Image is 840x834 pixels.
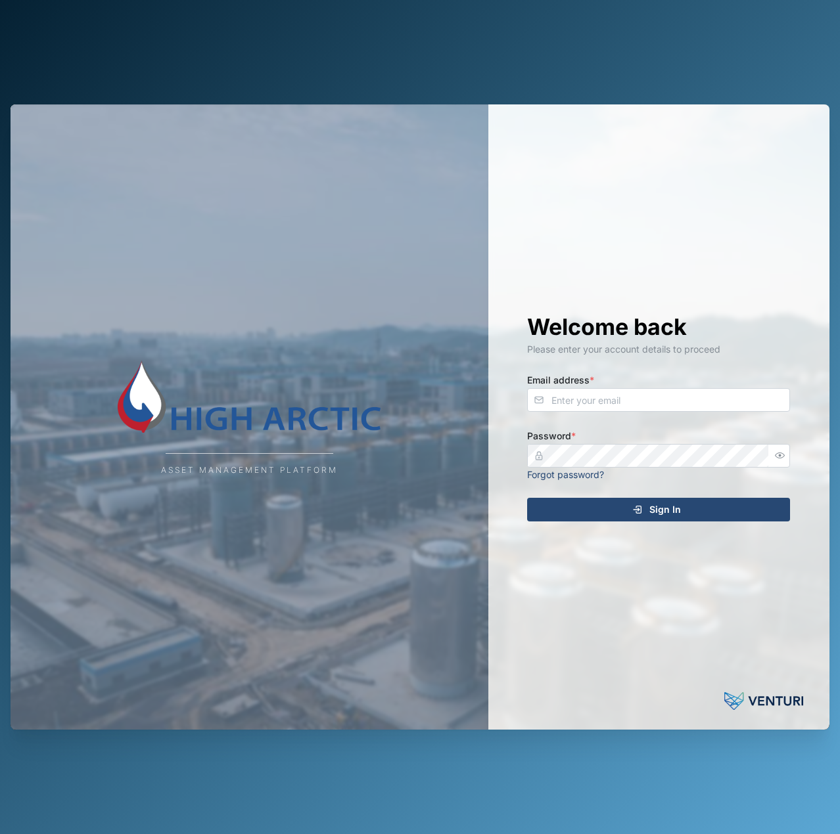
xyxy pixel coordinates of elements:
div: Please enter your account details to proceed [527,342,790,357]
span: Sign In [649,498,681,521]
img: Venturi [724,688,803,714]
h1: Welcome back [527,313,790,341]
button: Sign In [527,498,790,521]
div: Asset Management Platform [161,464,338,477]
input: Enter your email [527,388,790,412]
label: Email address [527,373,594,387]
a: Forgot password? [527,469,604,480]
label: Password [527,429,576,443]
img: Company Logo [118,357,381,436]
